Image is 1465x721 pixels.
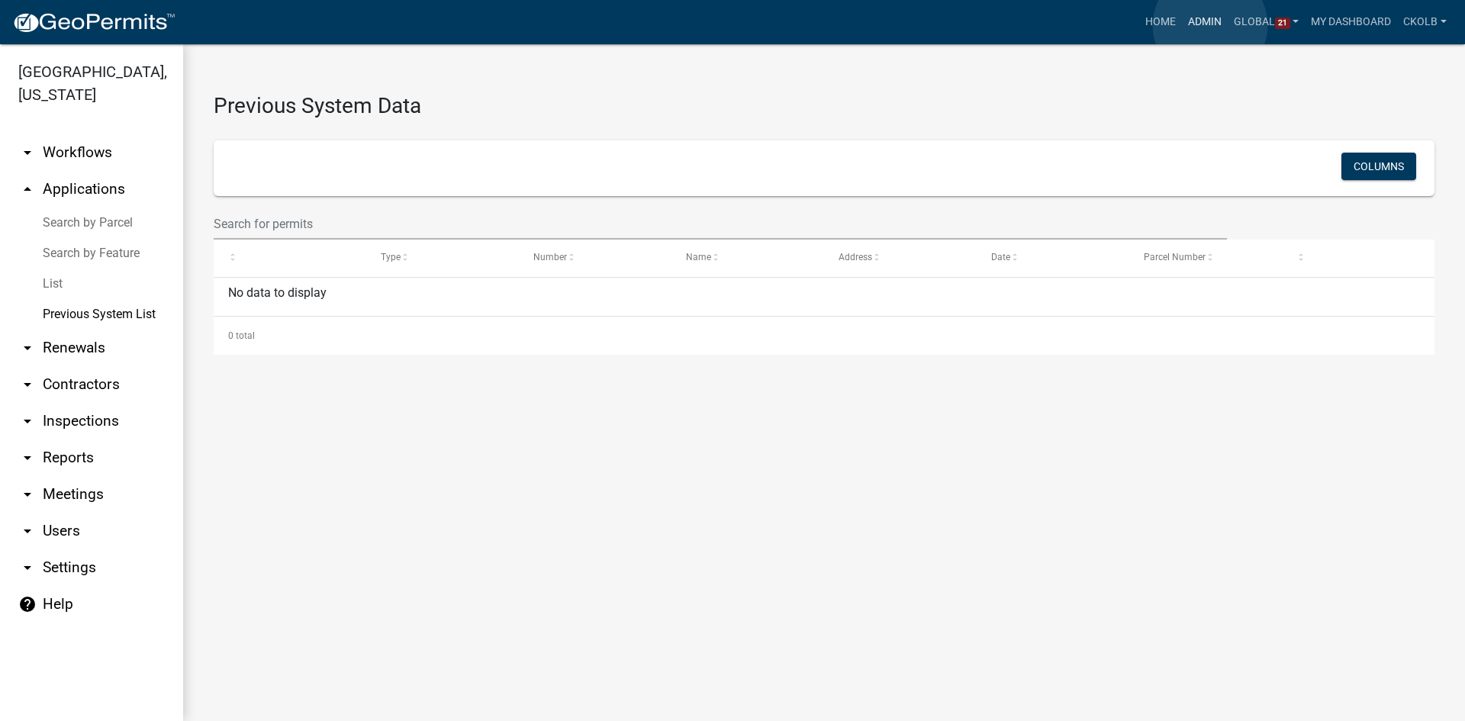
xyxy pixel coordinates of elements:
[686,252,711,262] span: Name
[1341,153,1416,180] button: Columns
[18,412,37,430] i: arrow_drop_down
[824,240,977,276] datatable-header-cell: Address
[18,522,37,540] i: arrow_drop_down
[214,75,1434,122] h3: Previous System Data
[991,252,1010,262] span: Date
[18,143,37,162] i: arrow_drop_down
[1275,18,1290,30] span: 21
[1305,8,1397,37] a: My Dashboard
[18,339,37,357] i: arrow_drop_down
[1129,240,1282,276] datatable-header-cell: Parcel Number
[18,595,37,613] i: help
[18,375,37,394] i: arrow_drop_down
[18,558,37,577] i: arrow_drop_down
[1182,8,1228,37] a: Admin
[18,485,37,504] i: arrow_drop_down
[1144,252,1206,262] span: Parcel Number
[977,240,1129,276] datatable-header-cell: Date
[1397,8,1453,37] a: ckolb
[381,252,401,262] span: Type
[214,317,1434,355] div: 0 total
[18,449,37,467] i: arrow_drop_down
[671,240,824,276] datatable-header-cell: Name
[214,208,1227,240] input: Search for permits
[366,240,519,276] datatable-header-cell: Type
[214,278,1434,316] div: No data to display
[1228,8,1306,37] a: Global21
[519,240,671,276] datatable-header-cell: Number
[18,180,37,198] i: arrow_drop_up
[1139,8,1182,37] a: Home
[533,252,567,262] span: Number
[839,252,872,262] span: Address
